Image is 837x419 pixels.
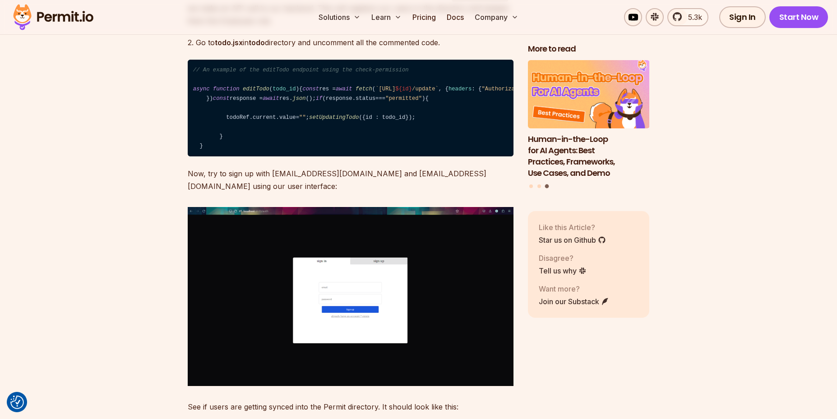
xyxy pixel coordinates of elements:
[356,95,375,102] span: status
[188,60,513,156] code: ( ){ res = ( , { : { : } }) response = res. (); (response. === ){ todoRef. . = ; ({id : todo_id})...
[213,95,230,102] span: const
[471,8,522,26] button: Company
[481,86,531,92] span: "Authorization"
[336,86,352,92] span: await
[356,86,372,92] span: fetch
[249,38,265,47] strong: todo
[188,167,513,193] p: Now, try to sign up with [EMAIL_ADDRESS][DOMAIN_NAME] and [EMAIL_ADDRESS][DOMAIN_NAME] using our ...
[528,134,650,179] h3: Human-in-the-Loop for AI Agents: Best Practices, Frameworks, Use Cases, and Demo
[243,86,269,92] span: editTodo
[253,114,276,121] span: current
[539,253,587,264] p: Disagree?
[368,8,405,26] button: Learn
[299,114,306,121] span: ""
[769,6,828,28] a: Start Now
[539,265,587,276] a: Tell us why
[279,114,296,121] span: value
[395,86,412,92] span: ${id}
[302,86,319,92] span: const
[528,60,650,129] img: Human-in-the-Loop for AI Agents: Best Practices, Frameworks, Use Cases, and Demo
[529,184,533,188] button: Go to slide 1
[539,283,609,294] p: Want more?
[188,36,513,49] p: 2. Go to in directory and uncomment all the commented code.
[545,184,549,188] button: Go to slide 3
[537,184,541,188] button: Go to slide 2
[188,207,513,386] img: image (90).png
[449,86,472,92] span: headers
[188,400,513,413] p: See if users are getting synced into the Permit directory. It should look like this:
[273,86,296,92] span: todo_id
[263,95,279,102] span: await
[193,67,409,73] span: // An example of the editTodo endpoint using the check-permission
[539,296,609,307] a: Join our Substack
[215,38,243,47] strong: todo.jsx
[528,60,650,190] div: Posts
[9,2,97,33] img: Permit logo
[309,114,359,121] span: setUpdatingTodo
[385,95,422,102] span: "permitted"
[539,222,606,233] p: Like this Article?
[375,86,439,92] span: `[URL] /update`
[316,95,323,102] span: if
[315,8,364,26] button: Solutions
[409,8,439,26] a: Pricing
[213,86,240,92] span: function
[528,60,650,179] a: Human-in-the-Loop for AI Agents: Best Practices, Frameworks, Use Cases, and DemoHuman-in-the-Loop...
[193,86,210,92] span: async
[443,8,467,26] a: Docs
[528,60,650,179] li: 3 of 3
[683,12,702,23] span: 5.3k
[539,235,606,245] a: Star us on Github
[719,6,766,28] a: Sign In
[10,395,24,409] button: Consent Preferences
[292,95,305,102] span: json
[10,395,24,409] img: Revisit consent button
[667,8,708,26] a: 5.3k
[528,43,650,55] h2: More to read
